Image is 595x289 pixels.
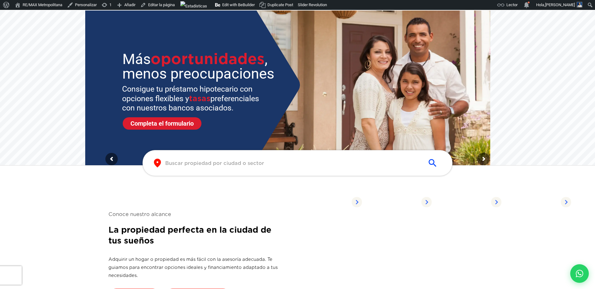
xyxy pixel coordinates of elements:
img: Arrow Right [351,197,362,207]
img: Arrow Right [561,197,571,207]
a: Completa el formulario [123,117,201,130]
span: Propiedades listadas [300,195,351,209]
span: Propiedades listadas [509,195,561,209]
span: Slider Revolution [298,2,327,7]
span: tasas [189,94,210,103]
span: Conoce nuestro alcance [108,210,282,218]
img: Arrow Right [491,197,501,207]
span: Propiedades listadas [370,195,421,209]
sr7-txt: Más , menos preocupaciones [122,52,277,81]
h2: La propiedad perfecta en la ciudad de tus sueños [108,224,282,246]
img: Arrow Right [421,197,432,207]
img: Visitas de 48 horas. Haz clic para ver más estadísticas del sitio. [180,1,207,11]
input: Buscar propiedad por ciudad o sector [165,160,420,167]
p: Adquirir un hogar o propiedad es más fácil con la asesoría adecuada. Te guiamos para encontrar op... [108,255,282,279]
span: Propiedades listadas [439,195,491,209]
span: oportunidades [151,50,265,67]
sr7-txt: Consigue tu préstamo hipotecario con opciones flexibles y preferenciales con nuestros bancos asoc... [122,84,264,113]
span: [PERSON_NAME] [545,2,575,7]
